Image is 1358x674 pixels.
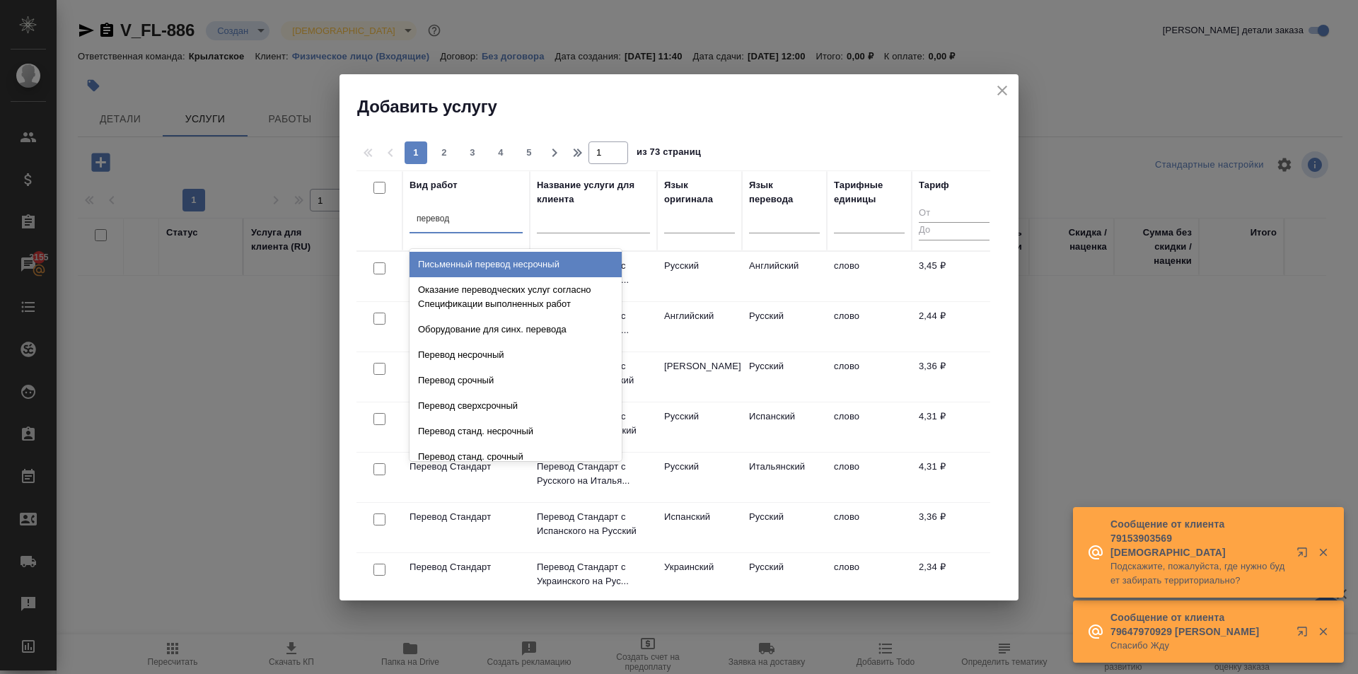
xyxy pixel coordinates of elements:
[410,460,523,474] p: Перевод Стандарт
[992,80,1013,101] button: close
[657,453,742,502] td: Русский
[637,144,701,164] span: из 73 страниц
[1110,559,1287,588] p: Подскажите, пожалуйста, где нужно будет забирать территориально?
[657,553,742,603] td: Украинский
[410,317,622,342] div: Оборудование для синх. перевода
[1110,610,1287,639] p: Сообщение от клиента 79647970929 [PERSON_NAME]
[742,352,827,402] td: Русский
[912,252,997,301] td: 3,45 ₽
[537,460,650,488] p: Перевод Стандарт с Русского на Италья...
[433,141,455,164] button: 2
[827,302,912,351] td: слово
[461,146,484,160] span: 3
[1288,617,1322,651] button: Открыть в новой вкладке
[410,560,523,574] p: Перевод Стандарт
[827,503,912,552] td: слово
[537,178,650,207] div: Название услуги для клиента
[912,402,997,452] td: 4,31 ₽
[357,95,1018,118] h2: Добавить услугу
[537,510,650,538] p: Перевод Стандарт с Испанского на Русский
[827,553,912,603] td: слово
[664,178,735,207] div: Язык оригинала
[657,402,742,452] td: Русский
[1110,639,1287,653] p: Спасибо Жду
[410,444,622,470] div: Перевод станд. срочный
[518,141,540,164] button: 5
[410,342,622,368] div: Перевод несрочный
[537,560,650,588] p: Перевод Стандарт с Украинского на Рус...
[410,178,458,192] div: Вид работ
[433,146,455,160] span: 2
[827,352,912,402] td: слово
[827,402,912,452] td: слово
[1288,538,1322,572] button: Открыть в новой вкладке
[912,503,997,552] td: 3,36 ₽
[1110,517,1287,559] p: Сообщение от клиента 79153903569 [DEMOGRAPHIC_DATA]
[410,419,622,444] div: Перевод станд. несрочный
[742,553,827,603] td: Русский
[410,393,622,419] div: Перевод сверхсрочный
[410,510,523,524] p: Перевод Стандарт
[834,178,905,207] div: Тарифные единицы
[912,352,997,402] td: 3,36 ₽
[1308,625,1337,638] button: Закрыть
[657,503,742,552] td: Испанский
[461,141,484,164] button: 3
[742,503,827,552] td: Русский
[912,553,997,603] td: 2,34 ₽
[919,178,949,192] div: Тариф
[1308,546,1337,559] button: Закрыть
[657,252,742,301] td: Русский
[919,222,990,240] input: До
[827,453,912,502] td: слово
[919,205,990,223] input: От
[657,302,742,351] td: Английский
[912,453,997,502] td: 4,31 ₽
[410,252,622,277] div: Письменный перевод несрочный
[410,368,622,393] div: Перевод срочный
[742,402,827,452] td: Испанский
[489,146,512,160] span: 4
[489,141,512,164] button: 4
[657,352,742,402] td: [PERSON_NAME]
[749,178,820,207] div: Язык перевода
[410,277,622,317] div: Оказание переводческих услуг согласно Спецификации выполненных работ
[827,252,912,301] td: слово
[912,302,997,351] td: 2,44 ₽
[518,146,540,160] span: 5
[742,302,827,351] td: Русский
[742,252,827,301] td: Английский
[742,453,827,502] td: Итальянский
